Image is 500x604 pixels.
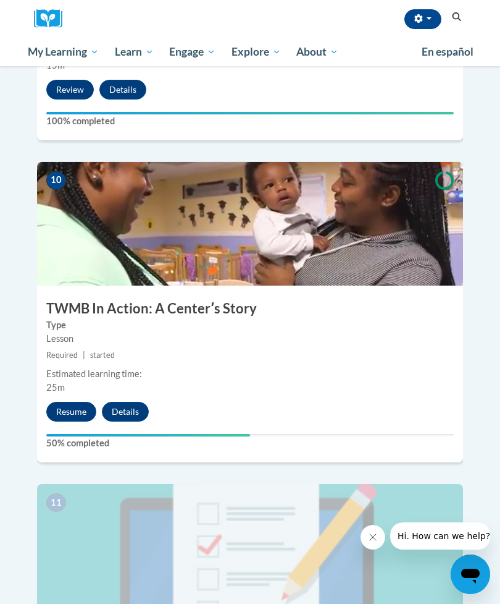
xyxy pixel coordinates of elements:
[34,9,71,28] a: Cox Campus
[451,555,490,594] iframe: Button to launch messaging window
[115,45,154,59] span: Learn
[46,112,454,114] div: Your progress
[20,38,107,66] a: My Learning
[90,351,115,360] span: started
[46,318,454,332] label: Type
[46,382,65,393] span: 25m
[448,10,466,25] button: Search
[46,114,454,128] label: 100% completed
[169,45,215,59] span: Engage
[28,45,99,59] span: My Learning
[46,436,454,450] label: 50% completed
[360,525,385,550] iframe: Close message
[83,351,85,360] span: |
[46,60,65,70] span: 15m
[46,80,94,100] button: Review
[231,45,281,59] span: Explore
[404,9,441,29] button: Account Settings
[414,39,481,65] a: En español
[46,332,454,346] div: Lesson
[107,38,162,66] a: Learn
[223,38,289,66] a: Explore
[422,45,473,58] span: En español
[46,493,66,512] span: 11
[289,38,347,66] a: About
[161,38,223,66] a: Engage
[46,402,96,422] button: Resume
[296,45,338,59] span: About
[46,171,66,190] span: 10
[34,9,71,28] img: Logo brand
[37,299,463,318] h3: TWMB In Action: A Centerʹs Story
[46,351,78,360] span: Required
[46,434,250,436] div: Your progress
[390,522,490,550] iframe: Message from company
[46,367,454,381] div: Estimated learning time:
[19,38,481,66] div: Main menu
[99,80,146,100] button: Details
[102,402,149,422] button: Details
[37,162,463,286] img: Course Image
